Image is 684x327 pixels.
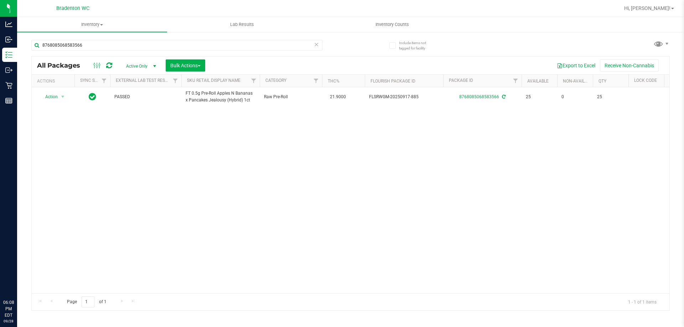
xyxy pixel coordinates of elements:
span: 25 [526,94,553,100]
span: In Sync [89,92,96,102]
span: FLSRWGM-20250917-885 [369,94,439,100]
inline-svg: Inbound [5,36,12,43]
a: Available [527,79,549,84]
a: Filter [170,75,181,87]
inline-svg: Retail [5,82,12,89]
a: Non-Available [563,79,595,84]
span: All Packages [37,62,87,69]
a: THC% [328,79,340,84]
a: Inventory Counts [317,17,467,32]
span: Page of 1 [61,296,112,307]
a: Filter [310,75,322,87]
inline-svg: Reports [5,97,12,104]
span: 25 [597,94,624,100]
a: Package ID [449,78,473,83]
span: PASSED [114,94,177,100]
a: Sku Retail Display Name [187,78,240,83]
input: Search Package ID, Item Name, SKU, Lot or Part Number... [31,40,322,51]
p: 06:08 PM EDT [3,299,14,318]
iframe: Resource center [7,270,28,291]
a: Lab Results [167,17,317,32]
a: Filter [98,75,110,87]
a: External Lab Test Result [116,78,172,83]
a: 8768085068583566 [459,94,499,99]
span: 21.9000 [326,92,349,102]
span: Hi, [PERSON_NAME]! [624,5,670,11]
span: Include items not tagged for facility [399,40,435,51]
p: 09/28 [3,318,14,324]
a: Inventory [17,17,167,32]
span: Clear [314,40,319,49]
span: Lab Results [221,21,264,28]
a: Flourish Package ID [370,79,415,84]
a: Lock Code [634,78,657,83]
a: Filter [248,75,260,87]
span: Inventory Counts [366,21,419,28]
span: Sync from Compliance System [501,94,506,99]
a: Qty [598,79,606,84]
div: Actions [37,79,72,84]
input: 1 [82,296,94,307]
span: 1 - 1 of 1 items [622,296,662,307]
span: Bulk Actions [170,63,201,68]
span: Raw Pre-Roll [264,94,318,100]
span: 0 [561,94,589,100]
a: Category [265,78,286,83]
span: select [58,92,67,102]
button: Bulk Actions [166,59,205,72]
inline-svg: Outbound [5,67,12,74]
span: Action [39,92,58,102]
span: Inventory [17,21,167,28]
inline-svg: Inventory [5,51,12,58]
inline-svg: Analytics [5,21,12,28]
button: Export to Excel [552,59,600,72]
a: Filter [510,75,522,87]
span: Bradenton WC [56,5,89,11]
span: FT 0.5g Pre-Roll Apples N Bananas x Pancakes Jealousy (Hybrid) 1ct [186,90,255,104]
button: Receive Non-Cannabis [600,59,659,72]
a: Sync Status [80,78,108,83]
